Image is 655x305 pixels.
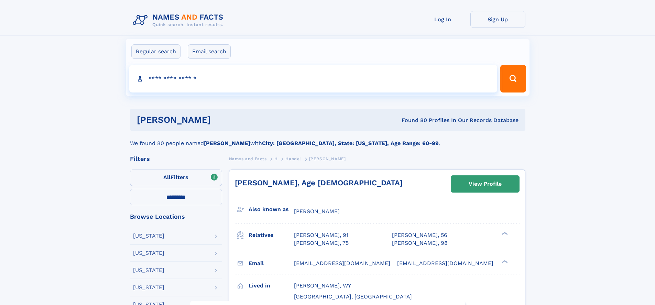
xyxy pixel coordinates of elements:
span: [EMAIL_ADDRESS][DOMAIN_NAME] [294,260,390,266]
h3: Also known as [249,204,294,215]
span: [PERSON_NAME] [294,208,340,215]
h3: Lived in [249,280,294,292]
a: Names and Facts [229,154,267,163]
a: Sign Up [470,11,525,28]
div: We found 80 people named with . [130,131,525,148]
span: All [163,174,171,181]
span: [GEOGRAPHIC_DATA], [GEOGRAPHIC_DATA] [294,293,412,300]
div: ❯ [500,259,508,264]
a: H [274,154,278,163]
div: Filters [130,156,222,162]
h3: Relatives [249,229,294,241]
div: Found 80 Profiles In Our Records Database [306,117,518,124]
a: [PERSON_NAME], 91 [294,231,348,239]
span: [PERSON_NAME] [309,156,346,161]
a: Log In [415,11,470,28]
div: [US_STATE] [133,233,164,239]
input: search input [129,65,498,92]
b: City: [GEOGRAPHIC_DATA], State: [US_STATE], Age Range: 60-99 [262,140,439,146]
label: Email search [188,44,231,59]
div: [US_STATE] [133,285,164,290]
a: Handel [285,154,301,163]
span: Handel [285,156,301,161]
a: [PERSON_NAME], 75 [294,239,349,247]
div: [US_STATE] [133,250,164,256]
div: [US_STATE] [133,268,164,273]
h1: [PERSON_NAME] [137,116,306,124]
button: Search Button [500,65,526,92]
div: ❯ [500,231,508,236]
h3: Email [249,258,294,269]
span: [PERSON_NAME], WY [294,282,351,289]
b: [PERSON_NAME] [204,140,250,146]
div: View Profile [469,176,502,192]
a: [PERSON_NAME], 98 [392,239,448,247]
span: [EMAIL_ADDRESS][DOMAIN_NAME] [397,260,493,266]
a: [PERSON_NAME], Age [DEMOGRAPHIC_DATA] [235,178,403,187]
label: Regular search [131,44,181,59]
div: Browse Locations [130,214,222,220]
a: View Profile [451,176,519,192]
a: [PERSON_NAME], 56 [392,231,447,239]
img: Logo Names and Facts [130,11,229,30]
label: Filters [130,170,222,186]
span: H [274,156,278,161]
